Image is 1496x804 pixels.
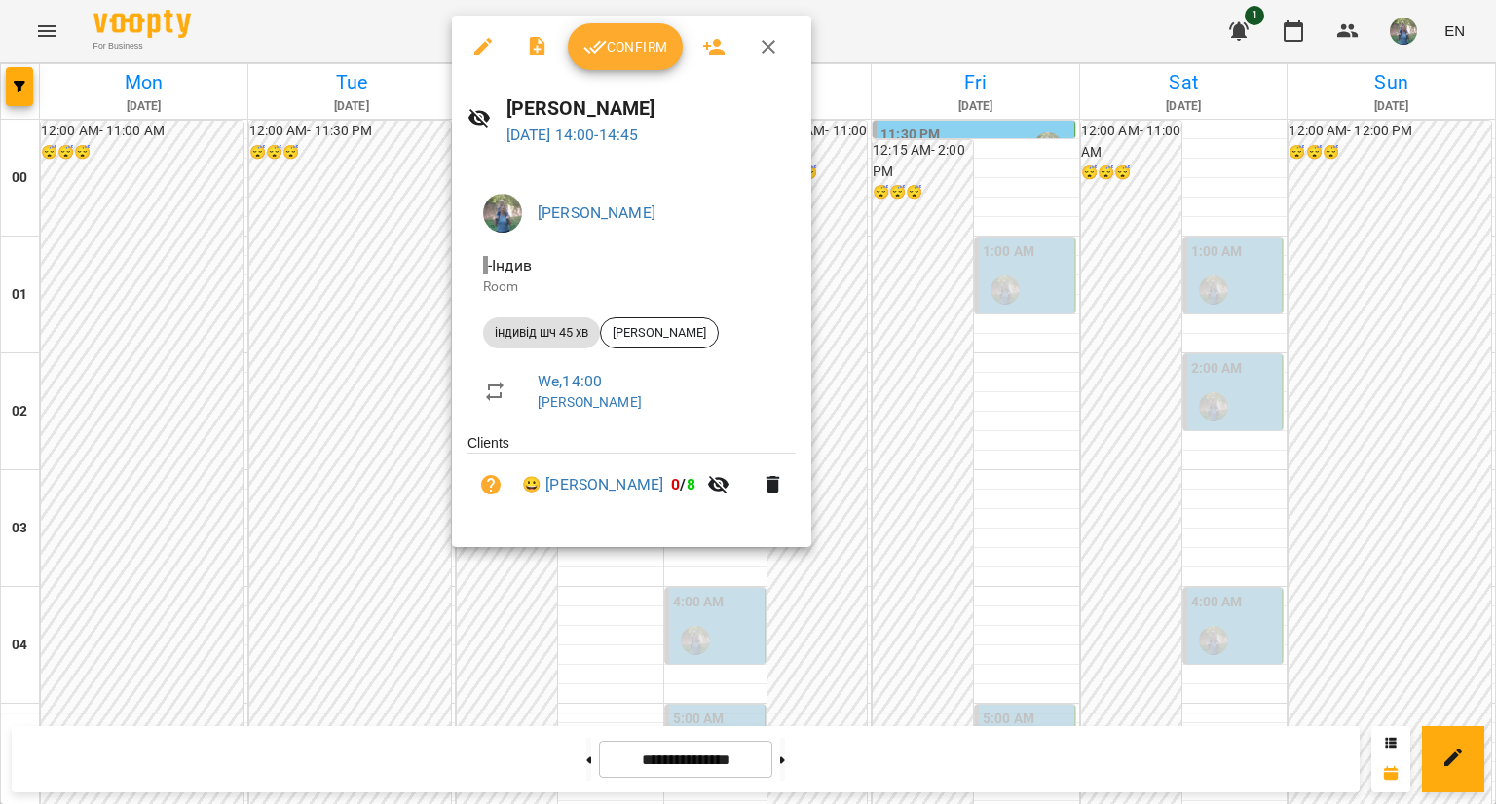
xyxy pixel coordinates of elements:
[483,194,522,233] img: de1e453bb906a7b44fa35c1e57b3518e.jpg
[506,126,639,144] a: [DATE] 14:00-14:45
[601,324,718,342] span: [PERSON_NAME]
[687,475,695,493] span: 8
[538,372,602,390] a: We , 14:00
[467,433,796,524] ul: Clients
[538,203,655,222] a: [PERSON_NAME]
[600,317,719,348] div: [PERSON_NAME]
[483,324,600,342] span: індивід шч 45 хв
[467,461,514,508] button: Unpaid. Bill the attendance?
[483,277,780,297] p: Room
[522,473,663,496] a: 😀 [PERSON_NAME]
[671,475,680,493] span: 0
[583,35,667,58] span: Confirm
[671,475,694,493] b: /
[568,23,683,70] button: Confirm
[506,93,797,124] h6: [PERSON_NAME]
[538,394,642,410] a: [PERSON_NAME]
[483,256,536,274] span: - Індив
